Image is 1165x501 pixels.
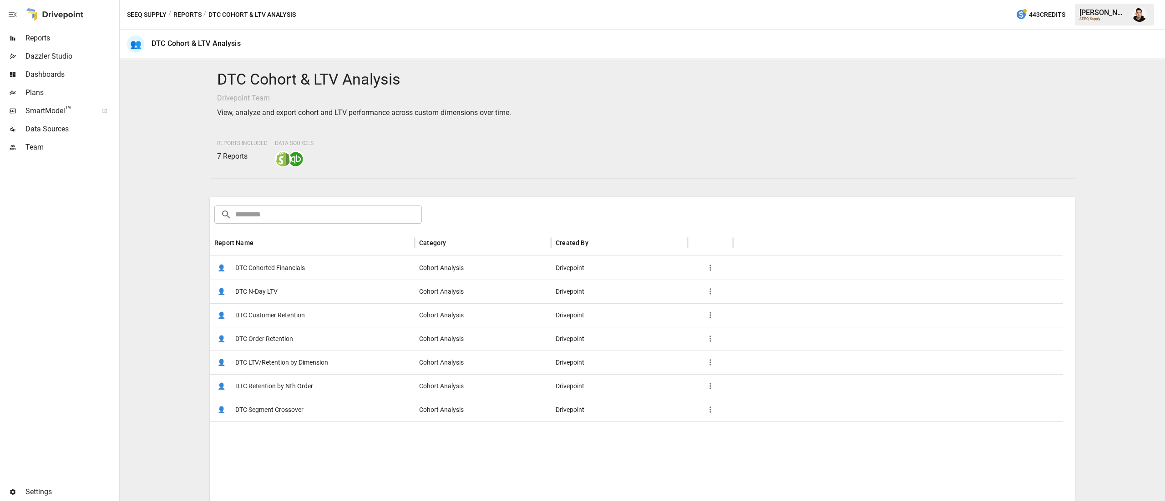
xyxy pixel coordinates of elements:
span: DTC Segment Crossover [235,398,304,421]
span: 👤 [214,308,228,322]
p: Drivepoint Team [217,93,1068,104]
div: Drivepoint [551,351,688,374]
span: DTC Retention by Nth Order [235,375,313,398]
div: Drivepoint [551,280,688,303]
button: 443Credits [1012,6,1069,23]
div: Drivepoint [551,303,688,327]
span: DTC N-Day LTV [235,280,278,303]
div: DTC Cohort & LTV Analysis [152,39,241,48]
span: Settings [25,486,117,497]
div: / [203,9,207,20]
div: Cohort Analysis [415,280,551,303]
span: 👤 [214,356,228,369]
div: Drivepoint [551,374,688,398]
button: Reports [173,9,202,20]
span: Dashboards [25,69,117,80]
span: SmartModel [25,105,92,116]
button: SEEQ Supply [127,9,167,20]
span: Reports Included [217,140,268,146]
div: Cohort Analysis [415,398,551,421]
div: 👥 [127,35,144,53]
div: Cohort Analysis [415,327,551,351]
span: Data Sources [275,140,314,146]
img: Francisco Sanchez [1132,7,1147,22]
span: 👤 [214,379,228,393]
div: Drivepoint [551,256,688,280]
button: Francisco Sanchez [1127,2,1152,27]
span: Data Sources [25,124,117,135]
div: Cohort Analysis [415,374,551,398]
span: DTC Customer Retention [235,304,305,327]
div: Report Name [214,239,253,246]
div: Drivepoint [551,327,688,351]
div: Drivepoint [551,398,688,421]
span: Dazzler Studio [25,51,117,62]
span: 443 Credits [1029,9,1065,20]
span: Plans [25,87,117,98]
span: ™ [65,104,71,115]
button: Sort [447,236,460,249]
span: DTC Cohorted Financials [235,256,305,280]
div: SEEQ Supply [1079,17,1127,21]
button: Sort [589,236,602,249]
div: Cohort Analysis [415,303,551,327]
span: Reports [25,33,117,44]
div: [PERSON_NAME] [1079,8,1127,17]
p: 7 Reports [217,151,268,162]
span: 👤 [214,261,228,275]
span: DTC Order Retention [235,327,293,351]
span: Team [25,142,117,153]
img: quickbooks [289,152,303,166]
span: 👤 [214,285,228,298]
div: Cohort Analysis [415,351,551,374]
button: Sort [254,236,267,249]
div: / [168,9,172,20]
h4: DTC Cohort & LTV Analysis [217,70,1068,89]
span: 👤 [214,332,228,346]
div: Category [419,239,446,246]
div: Cohort Analysis [415,256,551,280]
p: View, analyze and export cohort and LTV performance across custom dimensions over time. [217,107,1068,118]
div: Created By [556,239,588,246]
img: shopify [276,152,290,166]
span: DTC LTV/Retention by Dimension [235,351,328,374]
span: 👤 [214,403,228,416]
